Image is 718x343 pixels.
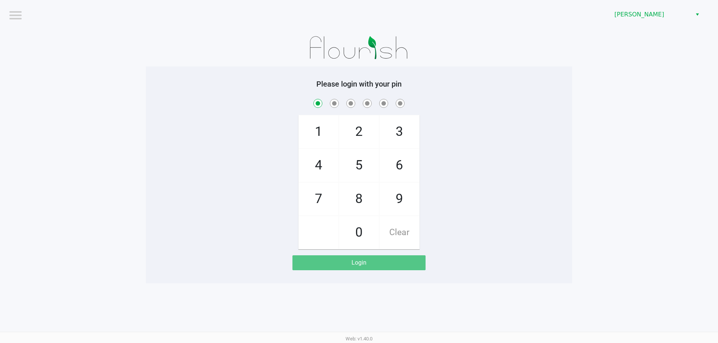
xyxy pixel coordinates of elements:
button: Select [692,8,703,21]
span: [PERSON_NAME] [614,10,687,19]
span: 1 [299,115,338,148]
span: 0 [339,216,379,249]
span: 7 [299,183,338,215]
span: 9 [380,183,419,215]
span: Clear [380,216,419,249]
span: Web: v1.40.0 [346,336,372,342]
span: 8 [339,183,379,215]
span: 4 [299,149,338,182]
span: 2 [339,115,379,148]
span: 3 [380,115,419,148]
span: 6 [380,149,419,182]
span: 5 [339,149,379,182]
h5: Please login with your pin [151,79,567,88]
